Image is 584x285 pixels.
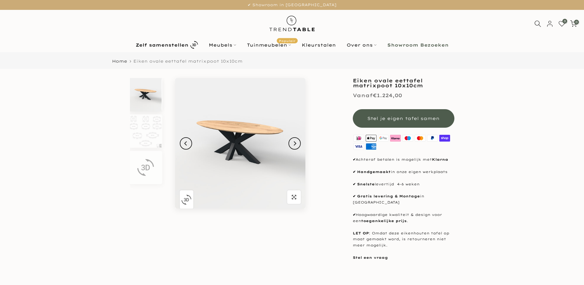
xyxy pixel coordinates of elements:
img: american express [365,142,377,151]
iframe: toggle-frame [1,254,31,284]
strong: ✔ [353,213,356,217]
div: €1.224,00 [353,91,402,100]
img: trend-table [265,10,319,37]
button: Previous [180,137,192,150]
img: shopify pay [438,134,451,142]
button: Next [288,137,301,150]
strong: Handgemaakt [357,170,391,174]
button: Stel je eigen tafel samen [353,109,454,128]
strong: toegankelijke prijs [361,219,407,223]
p: Achteraf betalen is mogelijk met [353,157,454,163]
p: in onze eigen werkplaats [353,169,454,175]
span: Eiken ovale eettafel matrixpoot 10x10cm [133,59,243,64]
p: Hoogwaardige kwaliteit & design voor een . [353,212,454,224]
a: Home [112,59,127,63]
p: : Omdat deze eikenhouten tafel op maat gemaakt word, is retourneren niet meer mogelijk. [353,230,454,249]
a: 0 [570,20,577,27]
strong: ✔ [353,170,356,174]
img: ideal [353,134,365,142]
span: 0 [574,20,579,24]
img: google pay [377,134,389,142]
a: Stel een vraag [353,255,388,260]
a: Showroom Bezoeken [382,41,454,49]
span: 0 [562,19,567,23]
strong: Klarna [432,157,448,162]
a: Meubels [203,41,241,49]
strong: ✔ [353,182,356,186]
p: in [GEOGRAPHIC_DATA] [353,193,454,206]
img: paypal [426,134,438,142]
img: klarna [389,134,402,142]
p: levertijd 4-6 weken [353,181,454,188]
img: 3D_icon.svg [137,159,154,176]
b: Showroom Bezoeken [387,43,449,47]
strong: LET OP [353,231,369,235]
a: 0 [558,20,565,27]
strong: Gratis levering & Montage [357,194,420,198]
span: Stel je eigen tafel samen [367,116,440,121]
img: master [414,134,426,142]
img: 3D_icon.svg [181,195,191,205]
p: ✔ Showroom in [GEOGRAPHIC_DATA] [8,2,576,8]
strong: ✔ [353,157,356,162]
img: visa [353,142,365,151]
img: maestro [402,134,414,142]
span: Vanaf [353,92,373,98]
a: Kleurstalen [296,41,341,49]
b: Zelf samenstellen [136,43,188,47]
a: Zelf samenstellen [130,39,203,50]
a: TuinmeubelenPopulair [241,41,296,49]
h1: Eiken ovale eettafel matrixpoot 10x10cm [353,78,454,88]
a: Over ons [341,41,382,49]
span: Populair [277,38,298,43]
strong: Snelste [357,182,375,186]
img: apple pay [365,134,377,142]
strong: ✔ [353,194,356,198]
